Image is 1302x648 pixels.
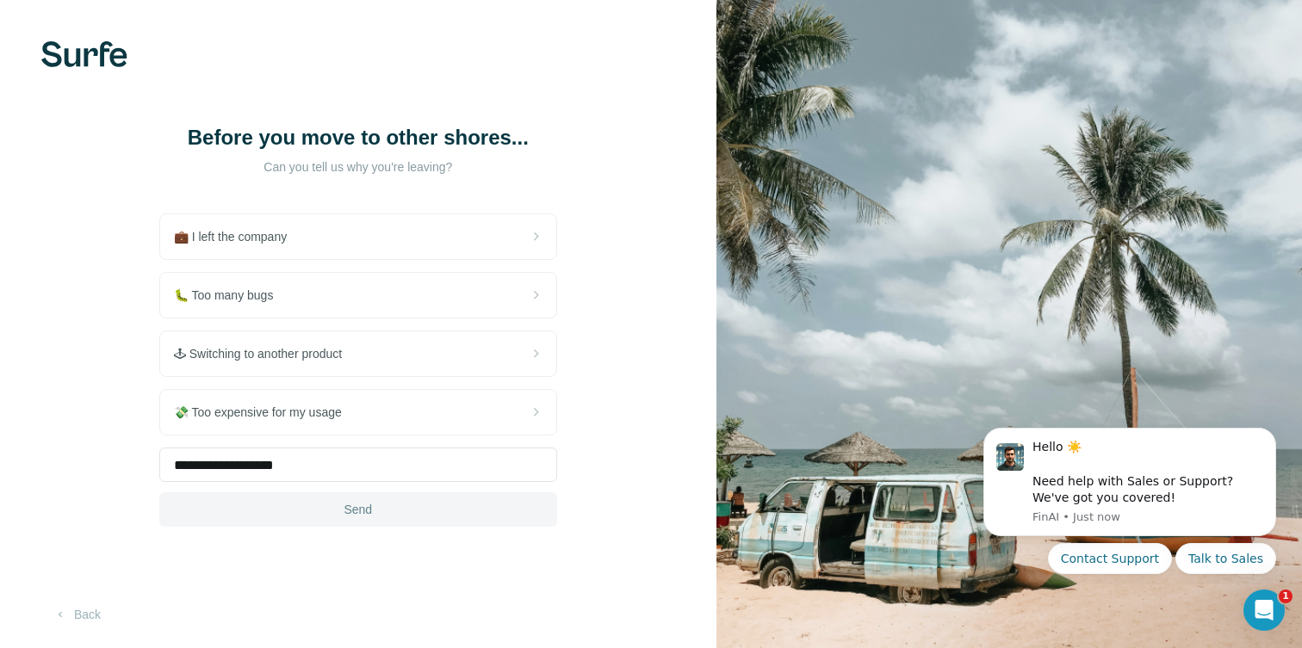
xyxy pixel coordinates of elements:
[159,492,557,527] button: Send
[186,124,530,151] h1: Before you move to other shores...
[344,501,372,518] span: Send
[1243,589,1285,631] iframe: Intercom live chat
[958,412,1302,584] iframe: Intercom notifications message
[41,599,113,630] button: Back
[1279,589,1293,603] span: 1
[174,228,301,245] span: 💼 I left the company
[174,287,288,304] span: 🐛 Too many bugs
[174,345,356,362] span: 🕹 Switching to another product
[41,41,127,67] img: Surfe's logo
[186,158,530,176] p: Can you tell us why you're leaving?
[174,404,356,421] span: 💸 Too expensive for my usage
